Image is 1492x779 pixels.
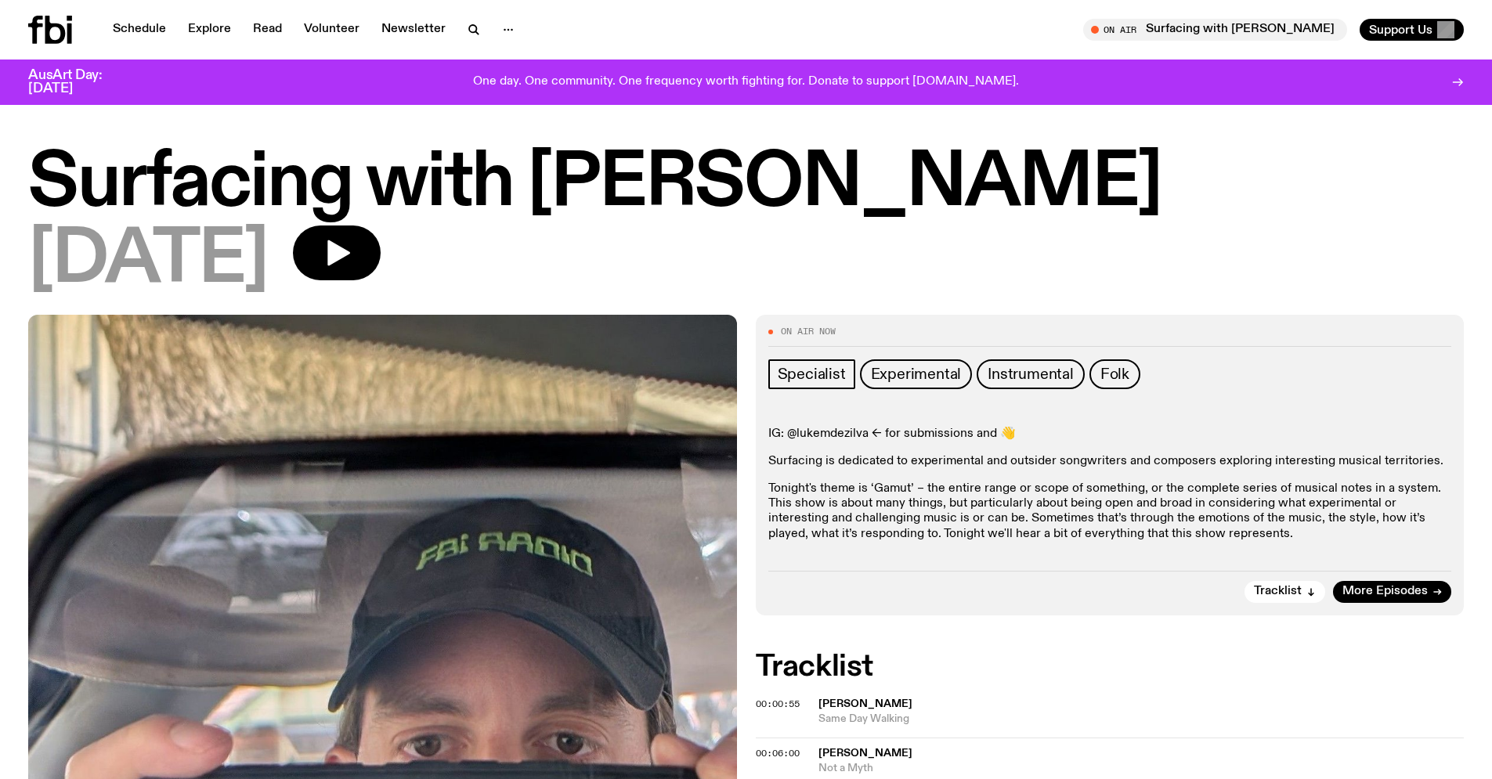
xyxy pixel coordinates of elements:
[756,747,800,759] span: 00:06:00
[473,75,1019,89] p: One day. One community. One frequency worth fighting for. Donate to support [DOMAIN_NAME].
[372,19,455,41] a: Newsletter
[988,366,1074,383] span: Instrumental
[1089,359,1140,389] a: Folk
[294,19,369,41] a: Volunteer
[1254,586,1302,597] span: Tracklist
[768,359,855,389] a: Specialist
[756,698,800,710] span: 00:00:55
[28,149,1464,219] h1: Surfacing with [PERSON_NAME]
[1083,19,1347,41] button: On AirSurfacing with [PERSON_NAME]
[768,427,1452,442] p: IG: @lukemdezilva <- for submissions and 👋
[768,481,1452,542] p: Tonight's theme is ‘Gamut’ – the entire range or scope of something, or the complete series of mu...
[818,748,912,759] span: [PERSON_NAME]
[778,366,846,383] span: Specialist
[781,327,836,336] span: On Air Now
[871,366,962,383] span: Experimental
[818,712,1465,727] span: Same Day Walking
[818,698,912,709] span: [PERSON_NAME]
[768,454,1452,469] p: Surfacing is dedicated to experimental and outsider songwriters and composers exploring interesti...
[860,359,973,389] a: Experimental
[1369,23,1432,37] span: Support Us
[244,19,291,41] a: Read
[179,19,240,41] a: Explore
[977,359,1085,389] a: Instrumental
[1100,366,1129,383] span: Folk
[28,225,268,296] span: [DATE]
[1360,19,1464,41] button: Support Us
[818,761,1465,776] span: Not a Myth
[1333,581,1451,603] a: More Episodes
[756,653,1465,681] h2: Tracklist
[103,19,175,41] a: Schedule
[1245,581,1325,603] button: Tracklist
[1342,586,1428,597] span: More Episodes
[28,69,128,96] h3: AusArt Day: [DATE]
